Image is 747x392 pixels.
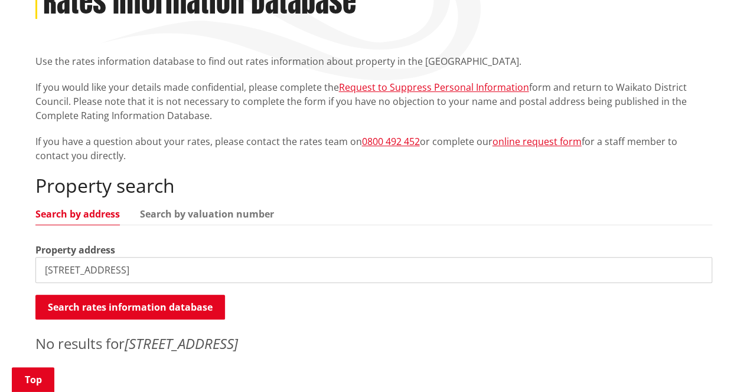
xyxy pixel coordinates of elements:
a: Search by valuation number [140,209,274,219]
iframe: Messenger Launcher [693,342,735,385]
p: If you would like your details made confidential, please complete the form and return to Waikato ... [35,80,712,123]
a: Top [12,367,54,392]
label: Property address [35,243,115,257]
a: 0800 492 452 [362,135,420,148]
button: Search rates information database [35,295,225,319]
p: No results for [35,333,712,354]
p: If you have a question about your rates, please contact the rates team on or complete our for a s... [35,134,712,163]
input: e.g. Duke Street NGARUAWAHIA [35,257,712,283]
a: Search by address [35,209,120,219]
a: Request to Suppress Personal Information [339,81,529,94]
a: online request form [492,135,582,148]
p: Use the rates information database to find out rates information about property in the [GEOGRAPHI... [35,54,712,68]
em: [STREET_ADDRESS] [125,334,238,353]
h2: Property search [35,174,712,197]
